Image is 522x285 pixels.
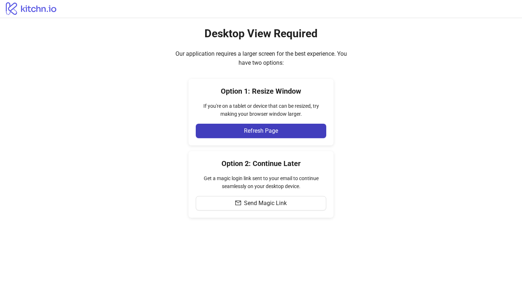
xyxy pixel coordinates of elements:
[196,196,326,210] button: Send Magic Link
[196,174,326,190] div: Get a magic login link sent to your email to continue seamlessly on your desktop device.
[170,49,352,67] div: Our application requires a larger screen for the best experience. You have two options:
[244,200,287,207] span: Send Magic Link
[244,128,278,134] span: Refresh Page
[196,124,326,138] button: Refresh Page
[196,158,326,169] h4: Option 2: Continue Later
[204,27,318,41] h2: Desktop View Required
[196,102,326,118] div: If you're on a tablet or device that can be resized, try making your browser window larger.
[196,86,326,96] h4: Option 1: Resize Window
[235,200,241,206] span: mail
